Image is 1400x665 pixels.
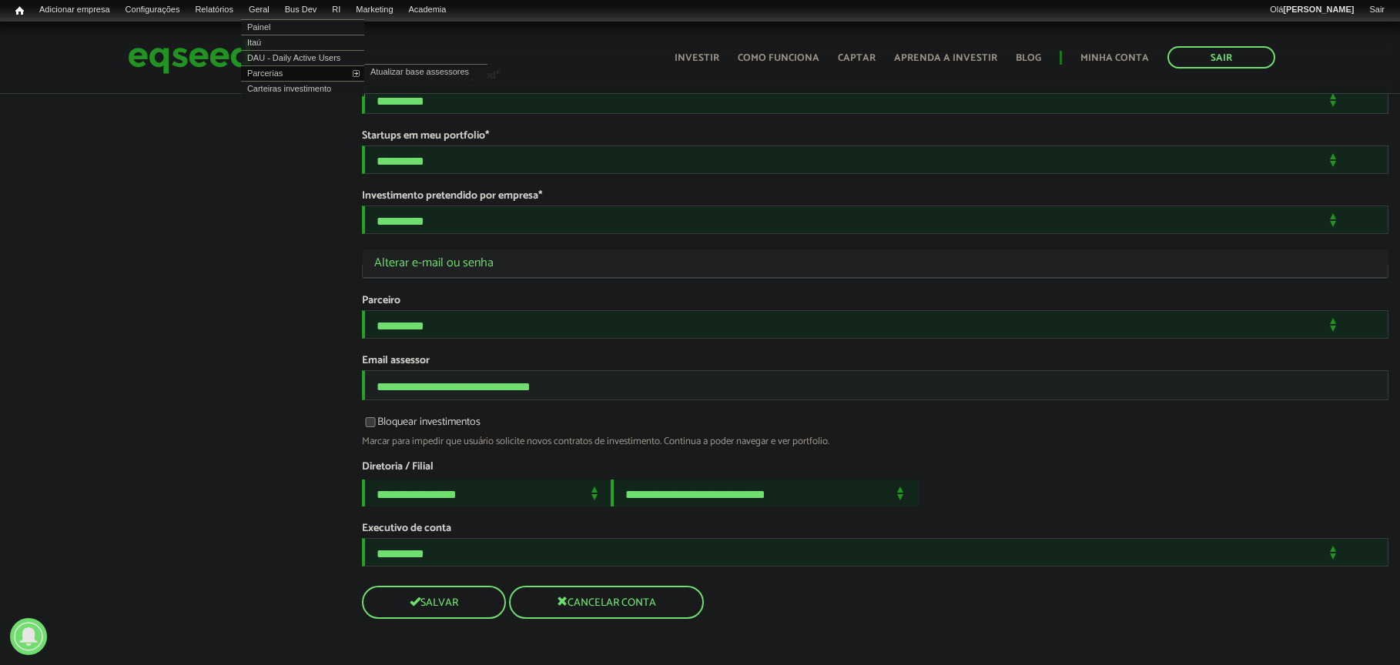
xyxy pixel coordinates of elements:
[187,4,240,16] a: Relatórios
[1283,5,1354,14] strong: [PERSON_NAME]
[374,257,1377,269] a: Alterar e-mail ou senha
[838,53,876,63] a: Captar
[118,4,188,16] a: Configurações
[401,4,454,16] a: Academia
[675,53,719,63] a: Investir
[538,187,542,205] span: Este campo é obrigatório.
[362,417,481,433] label: Bloquear investimentos
[1262,4,1361,16] a: Olá[PERSON_NAME]
[362,586,506,619] button: Salvar
[128,37,251,78] img: EqSeed
[485,127,489,145] span: Este campo é obrigatório.
[1361,4,1392,16] a: Sair
[277,4,325,16] a: Bus Dev
[362,436,1389,446] div: Marcar para impedir que usuário solicite novos contratos de investimento. Continua a poder navega...
[738,53,819,63] a: Como funciona
[362,523,451,534] label: Executivo de conta
[15,5,24,16] span: Início
[241,4,277,16] a: Geral
[357,417,384,427] input: Bloquear investimentos
[362,356,430,366] label: Email assessor
[32,4,118,16] a: Adicionar empresa
[1016,53,1041,63] a: Blog
[348,4,400,16] a: Marketing
[1167,46,1275,69] a: Sair
[324,4,348,16] a: RI
[8,4,32,18] a: Início
[362,296,400,306] label: Parceiro
[362,191,542,202] label: Investimento pretendido por empresa
[362,462,1389,473] label: Diretoria / Filial
[362,131,489,142] label: Startups em meu portfolio
[1080,53,1149,63] a: Minha conta
[509,586,704,619] button: Cancelar conta
[894,53,997,63] a: Aprenda a investir
[241,19,364,35] a: Painel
